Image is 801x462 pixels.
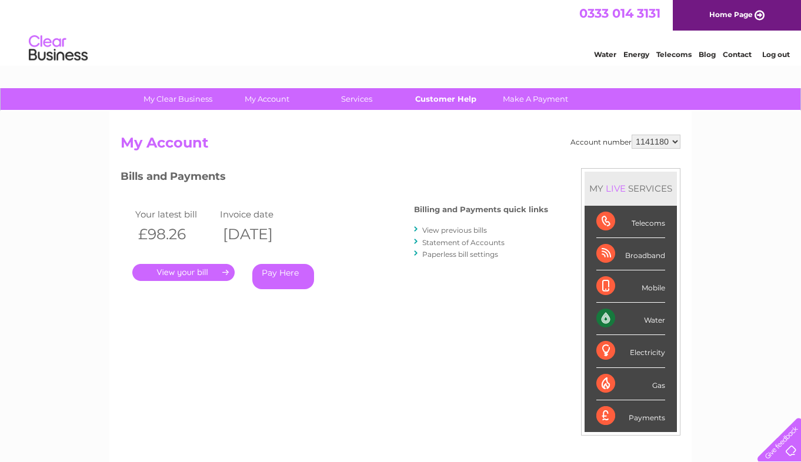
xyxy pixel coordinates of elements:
[596,270,665,303] div: Mobile
[129,88,226,110] a: My Clear Business
[132,264,235,281] a: .
[124,6,679,57] div: Clear Business is a trading name of Verastar Limited (registered in [GEOGRAPHIC_DATA] No. 3667643...
[623,50,649,59] a: Energy
[132,222,217,246] th: £98.26
[723,50,752,59] a: Contact
[217,222,302,246] th: [DATE]
[596,206,665,238] div: Telecoms
[308,88,405,110] a: Services
[487,88,584,110] a: Make A Payment
[121,168,548,189] h3: Bills and Payments
[28,31,88,66] img: logo.png
[594,50,616,59] a: Water
[596,303,665,335] div: Water
[422,226,487,235] a: View previous bills
[219,88,316,110] a: My Account
[217,206,302,222] td: Invoice date
[596,400,665,432] div: Payments
[656,50,692,59] a: Telecoms
[699,50,716,59] a: Blog
[121,135,680,157] h2: My Account
[603,183,628,194] div: LIVE
[414,205,548,214] h4: Billing and Payments quick links
[398,88,495,110] a: Customer Help
[579,6,660,21] a: 0333 014 3131
[596,238,665,270] div: Broadband
[570,135,680,149] div: Account number
[132,206,217,222] td: Your latest bill
[422,250,498,259] a: Paperless bill settings
[596,368,665,400] div: Gas
[252,264,314,289] a: Pay Here
[585,172,677,205] div: MY SERVICES
[762,50,790,59] a: Log out
[596,335,665,367] div: Electricity
[422,238,505,247] a: Statement of Accounts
